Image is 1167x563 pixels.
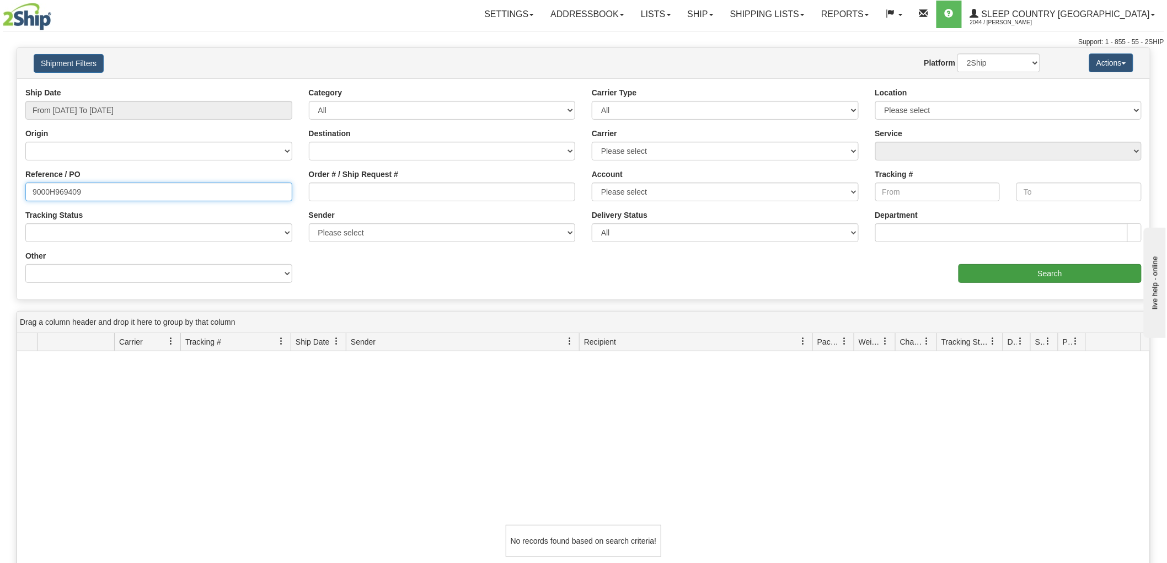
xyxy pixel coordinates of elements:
[875,169,913,180] label: Tracking #
[875,183,1000,201] input: From
[900,336,923,347] span: Charge
[835,332,854,351] a: Packages filter column settings
[817,336,841,347] span: Packages
[962,1,1164,28] a: Sleep Country [GEOGRAPHIC_DATA] 2044 / [PERSON_NAME]
[918,332,936,351] a: Charge filter column settings
[592,87,636,98] label: Carrier Type
[34,54,104,73] button: Shipment Filters
[592,128,617,139] label: Carrier
[959,264,1142,283] input: Search
[979,9,1150,19] span: Sleep Country [GEOGRAPHIC_DATA]
[876,332,895,351] a: Weight filter column settings
[309,87,342,98] label: Category
[1063,336,1072,347] span: Pickup Status
[506,525,661,557] div: No records found based on search criteria!
[970,17,1053,28] span: 2044 / [PERSON_NAME]
[25,169,81,180] label: Reference / PO
[592,169,623,180] label: Account
[1067,332,1085,351] a: Pickup Status filter column settings
[813,1,877,28] a: Reports
[309,210,335,221] label: Sender
[542,1,633,28] a: Addressbook
[859,336,882,347] span: Weight
[309,128,351,139] label: Destination
[1142,225,1166,337] iframe: chat widget
[984,332,1003,351] a: Tracking Status filter column settings
[633,1,679,28] a: Lists
[875,87,907,98] label: Location
[25,210,83,221] label: Tracking Status
[3,3,51,30] img: logo2044.jpg
[351,336,376,347] span: Sender
[296,336,329,347] span: Ship Date
[476,1,542,28] a: Settings
[1035,336,1045,347] span: Shipment Issues
[25,250,46,261] label: Other
[722,1,813,28] a: Shipping lists
[162,332,180,351] a: Carrier filter column settings
[119,336,143,347] span: Carrier
[1008,336,1017,347] span: Delivery Status
[560,332,579,351] a: Sender filter column settings
[185,336,221,347] span: Tracking #
[924,57,956,68] label: Platform
[1089,53,1133,72] button: Actions
[327,332,346,351] a: Ship Date filter column settings
[1039,332,1058,351] a: Shipment Issues filter column settings
[875,210,918,221] label: Department
[584,336,616,347] span: Recipient
[875,128,903,139] label: Service
[8,9,102,18] div: live help - online
[272,332,291,351] a: Tracking # filter column settings
[25,87,61,98] label: Ship Date
[309,169,399,180] label: Order # / Ship Request #
[592,210,647,221] label: Delivery Status
[3,37,1164,47] div: Support: 1 - 855 - 55 - 2SHIP
[1011,332,1030,351] a: Delivery Status filter column settings
[1016,183,1142,201] input: To
[794,332,812,351] a: Recipient filter column settings
[679,1,722,28] a: Ship
[941,336,989,347] span: Tracking Status
[17,312,1150,333] div: grid grouping header
[25,128,48,139] label: Origin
